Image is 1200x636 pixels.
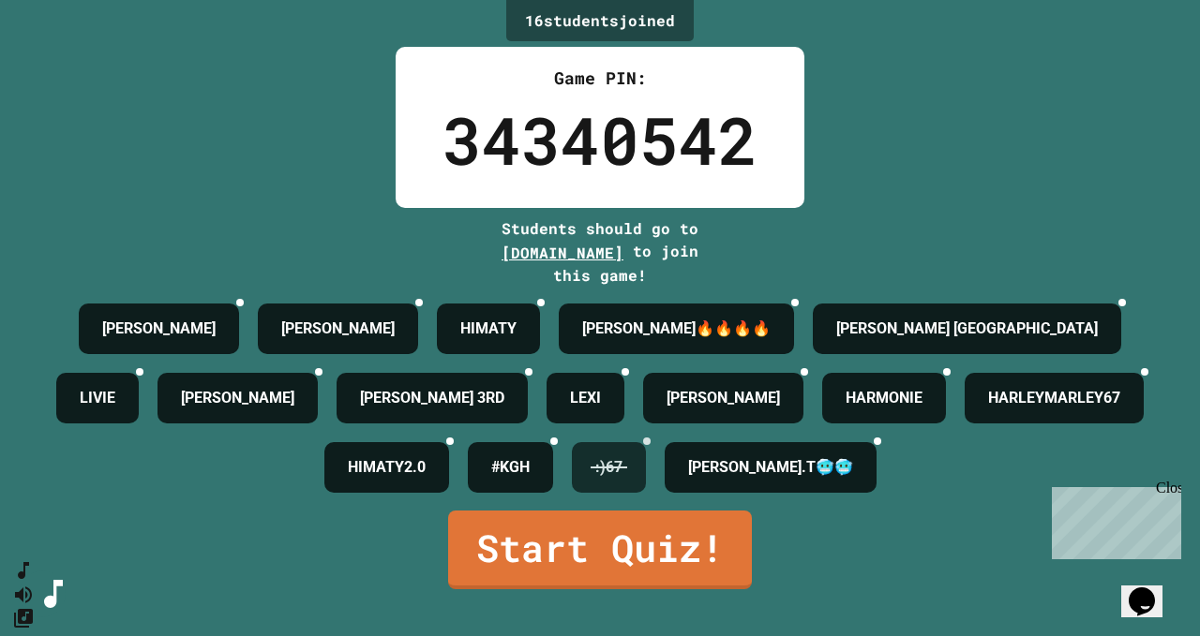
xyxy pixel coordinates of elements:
[102,318,216,340] h4: [PERSON_NAME]
[667,387,780,409] h4: [PERSON_NAME]
[595,456,622,479] h4: :)67
[442,91,757,189] div: 34340542
[988,387,1120,409] h4: HARLEYMARLEY67
[281,318,395,340] h4: [PERSON_NAME]
[1121,561,1181,617] iframe: chat widget
[442,66,757,91] div: Game PIN:
[80,387,115,409] h4: LIVIE
[7,7,129,119] div: Chat with us now!Close
[12,559,35,583] button: SpeedDial basic example
[836,318,1098,340] h4: [PERSON_NAME] [GEOGRAPHIC_DATA]
[570,387,601,409] h4: LEXI
[502,243,623,262] span: [DOMAIN_NAME]
[846,387,922,409] h4: HARMONIE
[1044,480,1181,559] iframe: chat widget
[491,456,530,479] h4: #KGH
[12,606,35,629] button: Change Music
[12,583,35,606] button: Mute music
[483,217,717,287] div: Students should go to to join this game!
[360,387,504,409] h4: [PERSON_NAME] 3RD
[448,510,752,589] a: Start Quiz!
[181,387,294,409] h4: [PERSON_NAME]
[582,318,771,340] h4: [PERSON_NAME]🔥🔥🔥🔥
[348,456,426,479] h4: HIMATY2.0
[688,456,853,479] h4: [PERSON_NAME].T🥶🥶
[460,318,517,340] h4: HIMATY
